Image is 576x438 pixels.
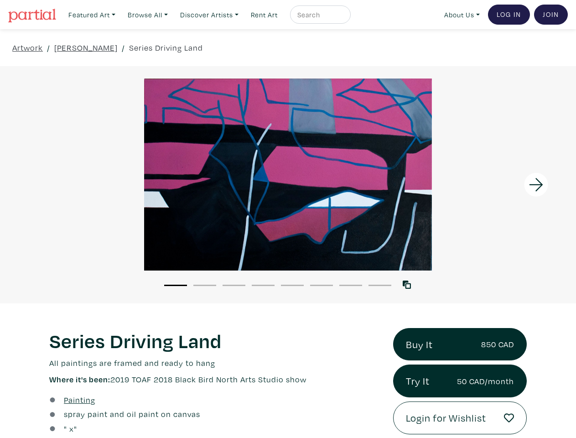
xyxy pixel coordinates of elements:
[223,285,245,286] button: 3 of 8
[49,357,379,369] p: All paintings are framed and ready to hang
[488,5,530,25] a: Log In
[393,401,527,434] a: Login for Wishlist
[440,5,484,24] a: About Us
[64,5,119,24] a: Featured Art
[252,285,275,286] button: 4 of 8
[247,5,282,24] a: Rent Art
[281,285,304,286] button: 5 of 8
[129,42,203,54] a: Series Driving Land
[64,394,95,406] a: Painting
[47,42,50,54] span: /
[49,374,110,385] span: Where it's been:
[393,365,527,397] a: Try It50 CAD/month
[296,9,342,21] input: Search
[406,410,486,426] span: Login for Wishlist
[481,338,514,350] small: 850 CAD
[164,285,187,286] button: 1 of 8
[49,373,379,386] p: 2019 TOAF 2018 Black Bird North Arts Studio show
[64,408,200,420] a: spray paint and oil paint on canvas
[64,422,77,435] div: " x "
[176,5,243,24] a: Discover Artists
[368,285,391,286] button: 8 of 8
[12,42,43,54] a: Artwork
[193,285,216,286] button: 2 of 8
[64,395,95,405] u: Painting
[534,5,568,25] a: Join
[393,328,527,361] a: Buy It850 CAD
[457,375,514,387] small: 50 CAD/month
[339,285,362,286] button: 7 of 8
[49,328,379,353] h1: Series Driving Land
[122,42,125,54] span: /
[124,5,172,24] a: Browse All
[54,42,118,54] a: [PERSON_NAME]
[310,285,333,286] button: 6 of 8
